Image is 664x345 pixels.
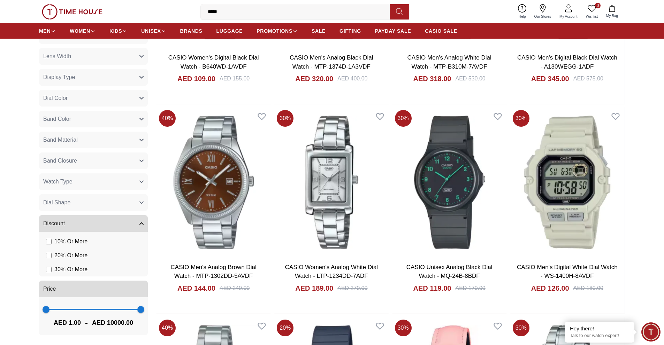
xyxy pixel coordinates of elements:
span: Wishlist [583,14,601,19]
span: Band Color [43,115,71,123]
a: CASIO Men's Analog Brown Dial Watch - MTP-1302DD-5AVDF [156,107,271,257]
span: 30 % [513,110,529,127]
a: CASIO Men's Analog Black Dial Watch - MTP-1374D-1A3VDF [290,54,373,70]
a: SALE [312,25,326,37]
a: CASIO Unisex Analog Black Dial Watch - MQ-24B-8BDF [406,264,493,280]
span: MEN [39,28,51,34]
div: Hey there! [570,325,629,332]
a: UNISEX [141,25,166,37]
button: Lens Width [39,48,148,65]
button: Band Color [39,111,148,127]
span: PROMOTIONS [257,28,292,34]
span: Dial Color [43,94,68,102]
span: Band Material [43,136,78,144]
a: WOMEN [70,25,96,37]
span: 40 % [159,320,176,336]
span: 30 % [395,110,412,127]
span: 20 % Or More [54,251,87,260]
span: WOMEN [70,28,90,34]
h4: AED 318.00 [413,74,451,84]
span: - [81,317,92,328]
a: CASIO Women's Digital Black Dial Watch - B640WD-1AVDF [168,54,259,70]
h4: AED 189.00 [295,283,333,293]
span: GIFTING [339,28,361,34]
div: AED 270.00 [337,284,367,292]
h4: AED 144.00 [177,283,215,293]
button: Price [39,281,148,297]
a: CASIO Unisex Analog Black Dial Watch - MQ-24B-8BDF [392,107,507,257]
span: Help [516,14,529,19]
input: 10% Or More [46,239,52,244]
span: LUGGAGE [216,28,243,34]
span: 30 % Or More [54,265,87,274]
span: Display Type [43,73,75,81]
a: CASIO Women's Analog White Dial Watch - LTP-1234DD-7ADF [285,264,378,280]
div: AED 180.00 [573,284,603,292]
span: 30 % [395,320,412,336]
span: 40 % [159,110,176,127]
span: PAYDAY SALE [375,28,411,34]
span: My Account [557,14,580,19]
div: Chat Widget [641,322,661,342]
h4: AED 109.00 [177,74,215,84]
img: CASIO Women's Analog White Dial Watch - LTP-1234DD-7ADF [274,107,389,257]
span: 10 % Or More [54,237,87,246]
button: Dial Color [39,90,148,107]
span: My Bag [603,13,621,18]
a: PAYDAY SALE [375,25,411,37]
a: CASIO Men's Analog White Dial Watch - MTP-B310M-7AVDF [407,54,491,70]
img: CASIO Men's Digital White Dial Watch - WS-1400H-8AVDF [510,107,625,257]
span: Our Stores [532,14,554,19]
div: AED 530.00 [455,75,485,83]
button: Band Closure [39,152,148,169]
button: Watch Type [39,173,148,190]
h4: AED 320.00 [295,74,333,84]
h4: AED 126.00 [531,283,569,293]
a: Help [514,3,530,21]
span: Lens Width [43,52,71,61]
span: Discount [43,219,65,228]
button: Dial Shape [39,194,148,211]
span: AED 1.00 [54,318,81,328]
a: CASIO Men's Digital White Dial Watch - WS-1400H-8AVDF [517,264,618,280]
span: SALE [312,28,326,34]
a: CASIO Men's Analog Brown Dial Watch - MTP-1302DD-5AVDF [171,264,257,280]
a: KIDS [109,25,127,37]
button: Band Material [39,132,148,148]
a: LUGGAGE [216,25,243,37]
span: Dial Shape [43,198,70,207]
h4: AED 119.00 [413,283,451,293]
input: 20% Or More [46,253,52,258]
div: AED 575.00 [573,75,603,83]
a: Our Stores [530,3,555,21]
button: Display Type [39,69,148,86]
a: PROMOTIONS [257,25,298,37]
span: Watch Type [43,178,72,186]
span: Band Closure [43,157,77,165]
a: 0Wishlist [582,3,602,21]
p: Talk to our watch expert! [570,333,629,339]
span: AED 10000.00 [92,318,133,328]
h4: AED 345.00 [531,74,569,84]
button: My Bag [602,3,622,20]
span: 30 % [277,110,293,127]
a: CASIO SALE [425,25,457,37]
span: CASIO SALE [425,28,457,34]
a: GIFTING [339,25,361,37]
img: ... [42,4,102,19]
a: MEN [39,25,56,37]
span: 0 [595,3,601,8]
div: AED 155.00 [220,75,250,83]
a: BRANDS [180,25,203,37]
span: 20 % [277,320,293,336]
span: 30 % [513,320,529,336]
button: Discount [39,215,148,232]
span: KIDS [109,28,122,34]
div: AED 170.00 [455,284,485,292]
div: AED 240.00 [220,284,250,292]
div: AED 400.00 [337,75,367,83]
span: BRANDS [180,28,203,34]
span: Price [43,285,56,293]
